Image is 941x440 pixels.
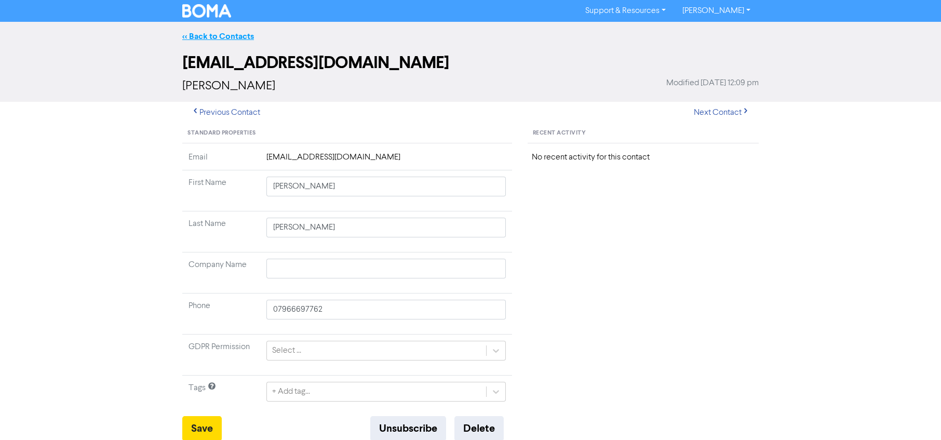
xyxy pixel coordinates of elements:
[182,4,231,18] img: BOMA Logo
[182,211,260,252] td: Last Name
[889,390,941,440] iframe: Chat Widget
[182,80,275,92] span: [PERSON_NAME]
[272,344,301,357] div: Select ...
[182,294,260,335] td: Phone
[182,252,260,294] td: Company Name
[182,151,260,170] td: Email
[260,151,512,170] td: [EMAIL_ADDRESS][DOMAIN_NAME]
[182,102,269,124] button: Previous Contact
[182,335,260,376] td: GDPR Permission
[182,31,254,42] a: << Back to Contacts
[577,3,674,19] a: Support & Resources
[674,3,759,19] a: [PERSON_NAME]
[528,124,759,143] div: Recent Activity
[666,77,759,89] span: Modified [DATE] 12:09 pm
[685,102,759,124] button: Next Contact
[182,376,260,417] td: Tags
[272,385,310,398] div: + Add tag...
[532,151,755,164] div: No recent activity for this contact
[182,53,759,73] h2: [EMAIL_ADDRESS][DOMAIN_NAME]
[182,124,512,143] div: Standard Properties
[182,170,260,211] td: First Name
